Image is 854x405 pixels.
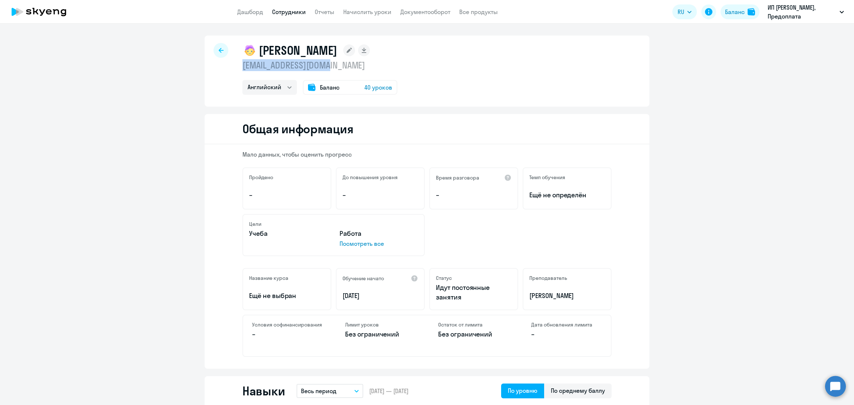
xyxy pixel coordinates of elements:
p: Работа [340,229,418,238]
p: Ещё не выбран [249,291,325,301]
a: Сотрудники [272,8,306,16]
a: Документооборот [400,8,450,16]
div: По уровню [508,386,537,395]
img: balance [748,8,755,16]
p: [EMAIL_ADDRESS][DOMAIN_NAME] [242,59,397,71]
h5: Обучение начато [342,275,384,282]
h5: Название курса [249,275,288,281]
div: По среднему баллу [551,386,605,395]
a: Отчеты [315,8,334,16]
a: Начислить уроки [343,8,391,16]
p: Учеба [249,229,328,238]
h2: Общая информация [242,121,353,136]
span: Баланс [320,83,340,92]
p: – [342,190,418,200]
a: Дашборд [237,8,263,16]
button: Весь период [297,384,363,398]
h5: Темп обучения [529,174,565,181]
p: – [252,329,323,339]
h5: Пройдено [249,174,273,181]
h5: Преподаватель [529,275,567,281]
h1: [PERSON_NAME] [259,43,337,58]
h4: Лимит уроков [345,321,416,328]
p: – [531,329,602,339]
h4: Остаток от лимита [438,321,509,328]
span: 40 уроков [364,83,392,92]
span: Ещё не определён [529,190,605,200]
h5: До повышения уровня [342,174,398,181]
button: Балансbalance [721,4,759,19]
p: Посмотреть все [340,239,418,248]
h5: Цели [249,221,261,227]
button: ИП [PERSON_NAME], Предоплата [764,3,848,21]
p: Весь период [301,386,337,395]
div: Баланс [725,7,745,16]
p: Идут постоянные занятия [436,283,512,302]
h4: Дата обновления лимита [531,321,602,328]
h5: Время разговора [436,174,479,181]
p: – [436,190,512,200]
a: Все продукты [459,8,498,16]
p: [DATE] [342,291,418,301]
img: child [242,43,257,58]
p: ИП [PERSON_NAME], Предоплата [768,3,837,21]
span: [DATE] — [DATE] [369,387,408,395]
p: [PERSON_NAME] [529,291,605,301]
p: Без ограничений [438,329,509,339]
p: Без ограничений [345,329,416,339]
h4: Условия софинансирования [252,321,323,328]
p: Мало данных, чтобы оценить прогресс [242,150,612,158]
p: – [249,190,325,200]
h2: Навыки [242,384,285,398]
button: RU [672,4,697,19]
h5: Статус [436,275,452,281]
span: RU [678,7,684,16]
